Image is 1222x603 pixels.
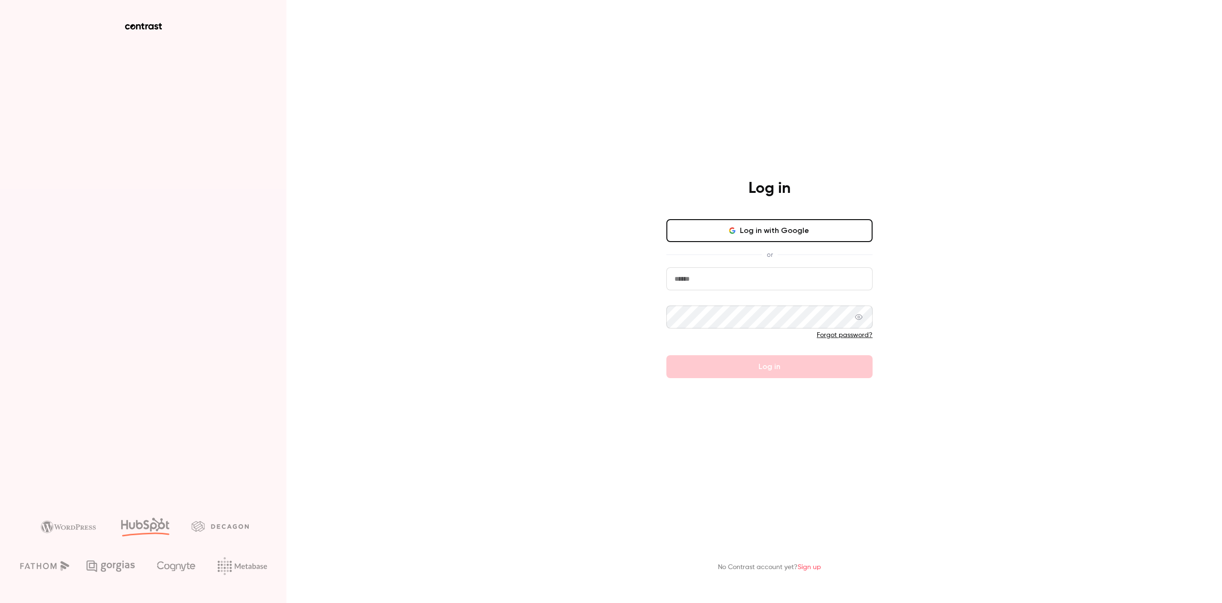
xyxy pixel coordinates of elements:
img: decagon [191,521,249,531]
h4: Log in [748,179,790,198]
a: Forgot password? [817,332,873,339]
a: Sign up [798,564,821,571]
span: or [762,250,778,260]
button: Log in with Google [666,219,873,242]
p: No Contrast account yet? [718,562,821,572]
